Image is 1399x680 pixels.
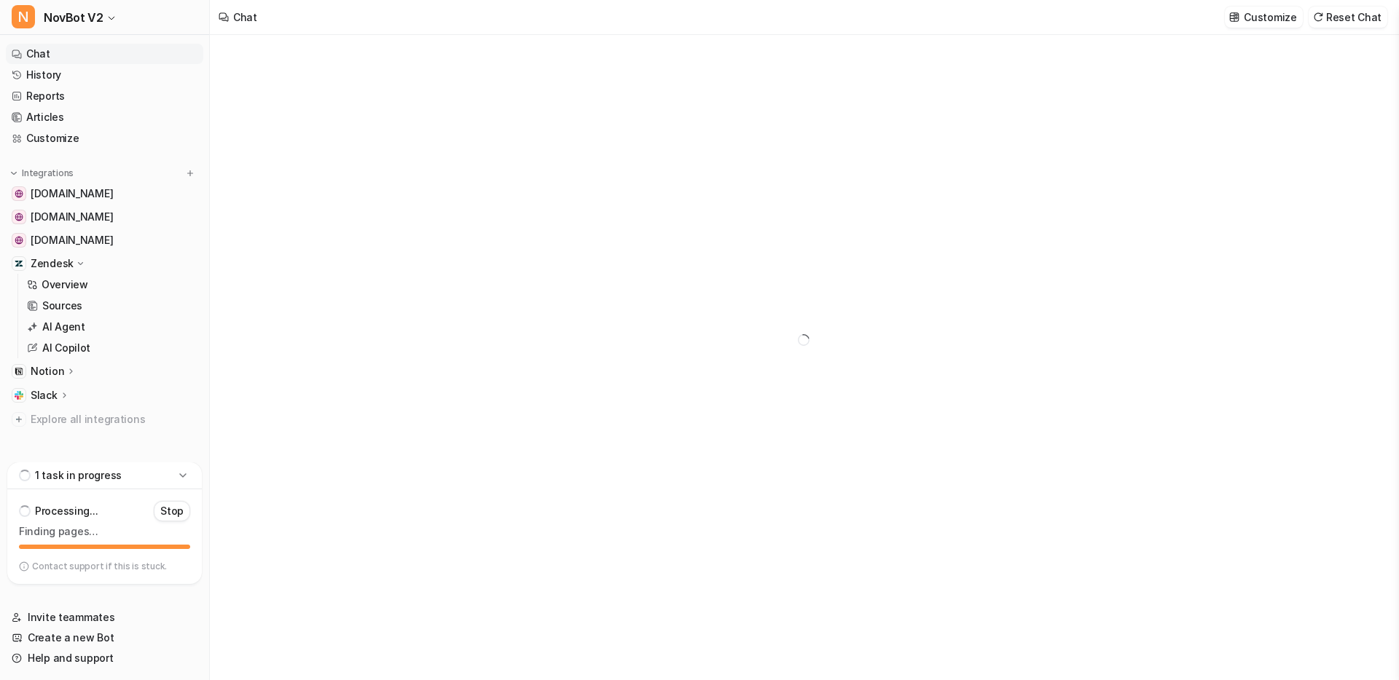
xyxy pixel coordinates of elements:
[6,128,203,149] a: Customize
[6,230,203,250] a: eu.novritsch.com[DOMAIN_NAME]
[6,409,203,430] a: Explore all integrations
[15,367,23,376] img: Notion
[21,317,203,337] a: AI Agent
[6,65,203,85] a: History
[154,501,190,521] button: Stop
[35,468,122,483] p: 1 task in progress
[15,213,23,221] img: us.novritsch.com
[1309,7,1387,28] button: Reset Chat
[19,524,190,539] p: Finding pages…
[31,210,113,224] span: [DOMAIN_NAME]
[31,186,113,201] span: [DOMAIN_NAME]
[42,320,85,334] p: AI Agent
[15,391,23,400] img: Slack
[21,338,203,358] a: AI Copilot
[6,207,203,227] a: us.novritsch.com[DOMAIN_NAME]
[15,189,23,198] img: support.novritsch.com
[233,9,257,25] div: Chat
[35,504,98,518] p: Processing...
[31,233,113,248] span: [DOMAIN_NAME]
[42,299,82,313] p: Sources
[31,388,58,403] p: Slack
[31,256,74,271] p: Zendesk
[44,7,103,28] span: NovBot V2
[42,341,90,355] p: AI Copilot
[6,107,203,127] a: Articles
[21,274,203,295] a: Overview
[6,628,203,648] a: Create a new Bot
[6,607,203,628] a: Invite teammates
[31,408,197,431] span: Explore all integrations
[1225,7,1302,28] button: Customize
[31,364,64,379] p: Notion
[6,648,203,668] a: Help and support
[6,86,203,106] a: Reports
[12,5,35,28] span: N
[32,561,167,572] p: Contact support if this is stuck.
[185,168,195,178] img: menu_add.svg
[6,44,203,64] a: Chat
[1229,12,1239,23] img: customize
[160,504,184,518] p: Stop
[15,259,23,268] img: Zendesk
[6,166,78,181] button: Integrations
[15,236,23,245] img: eu.novritsch.com
[1244,9,1296,25] p: Customize
[12,412,26,427] img: explore all integrations
[22,167,74,179] p: Integrations
[42,277,88,292] p: Overview
[21,296,203,316] a: Sources
[9,168,19,178] img: expand menu
[6,183,203,204] a: support.novritsch.com[DOMAIN_NAME]
[1313,12,1323,23] img: reset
